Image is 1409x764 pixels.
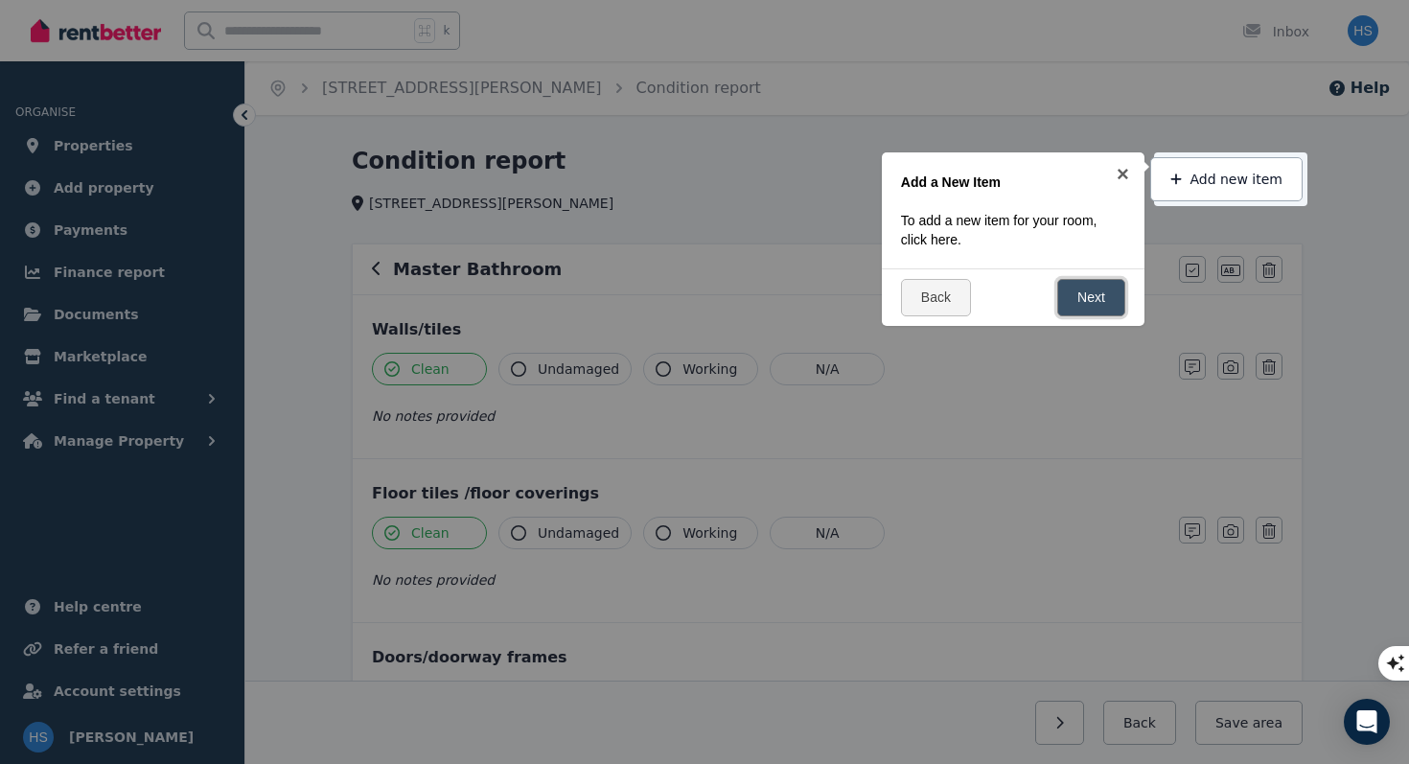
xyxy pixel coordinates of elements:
div: Open Intercom Messenger [1344,699,1390,745]
button: Add new item [1150,157,1303,201]
a: Back [901,279,971,316]
p: To add a new item for your room, click here. [901,211,1114,249]
a: × [1101,152,1144,196]
a: Next [1057,279,1125,316]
